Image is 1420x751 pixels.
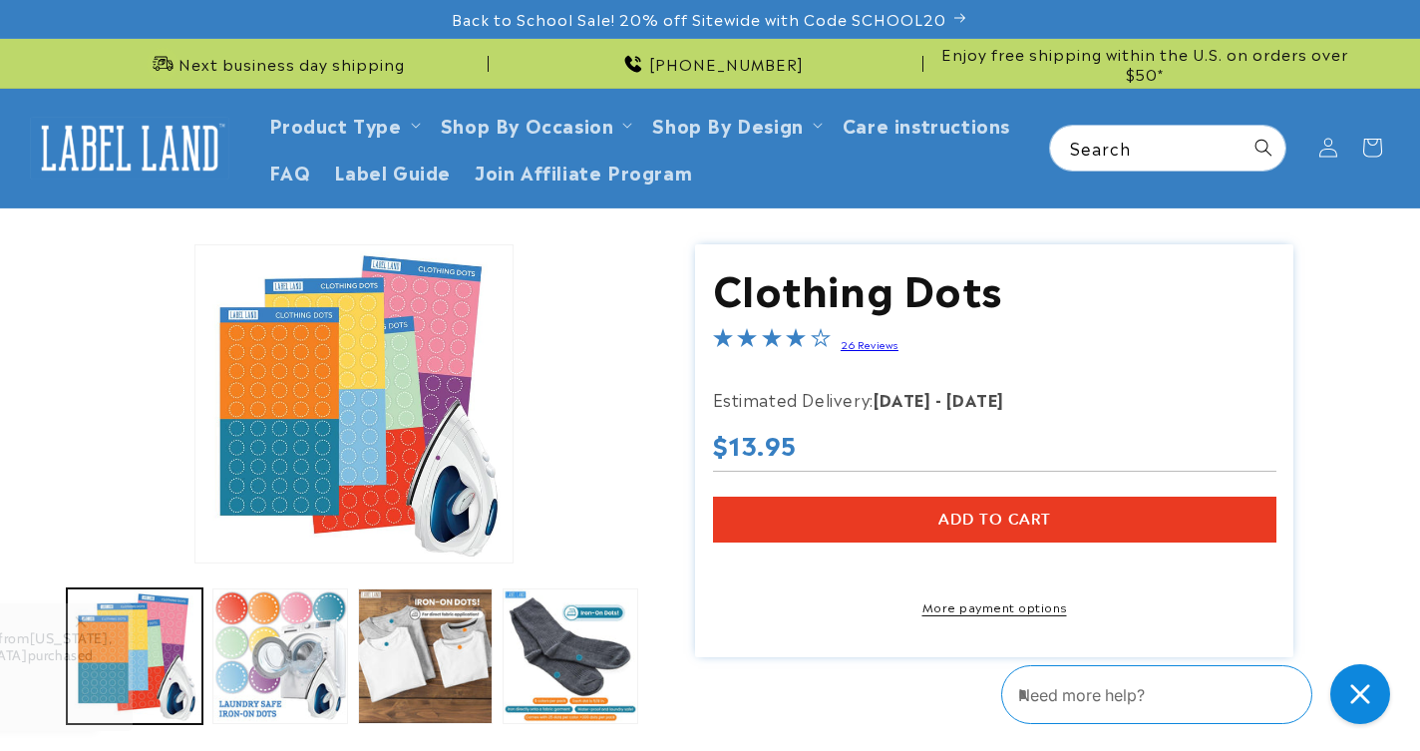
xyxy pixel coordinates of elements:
[713,597,1276,615] a: More payment options
[257,148,323,194] a: FAQ
[713,330,831,354] span: 4.0-star overall rating
[158,646,303,664] span: [GEOGRAPHIC_DATA]
[334,160,451,183] span: Label Guide
[322,148,463,194] a: Label Guide
[497,39,923,88] div: Announcement
[935,387,942,411] strong: -
[475,160,692,183] span: Join Affiliate Program
[1242,126,1285,170] button: Search
[212,588,348,724] button: Load image 2 in gallery view
[713,261,1276,313] h1: Clothing Dots
[429,101,641,148] summary: Shop By Occasion
[1001,657,1400,731] iframe: Gorgias Floating Chat
[158,630,388,664] span: from , purchased
[257,101,429,148] summary: Product Type
[178,54,405,74] span: Next business day shipping
[23,110,237,187] a: Label Land
[158,629,274,647] span: [PERSON_NAME]
[269,160,311,183] span: FAQ
[67,588,202,724] button: Load image 1 in gallery view
[931,44,1358,83] span: Enjoy free shipping within the U.S. on orders over $50*
[713,497,1276,543] button: Add to cart
[713,429,798,460] span: $13.95
[938,511,1051,529] span: Add to cart
[463,148,704,194] a: Join Affiliate Program
[30,117,229,179] img: Label Land
[946,387,1004,411] strong: [DATE]
[269,111,402,138] a: Product Type
[831,101,1022,148] a: Care instructions
[452,9,946,29] span: Back to School Sale! 20% off Sitewide with Code SCHOOL20
[649,54,804,74] span: [PHONE_NUMBER]
[843,113,1010,136] span: Care instructions
[640,101,830,148] summary: Shop By Design
[841,337,898,351] a: 26 Reviews
[503,588,638,724] button: Load image 4 in gallery view
[874,387,931,411] strong: [DATE]
[358,588,494,724] button: Load image 3 in gallery view
[931,39,1358,88] div: Announcement
[305,629,384,647] span: [US_STATE]
[62,39,489,88] div: Announcement
[713,385,1212,414] p: Estimated Delivery:
[652,111,803,138] a: Shop By Design
[441,113,614,136] span: Shop By Occasion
